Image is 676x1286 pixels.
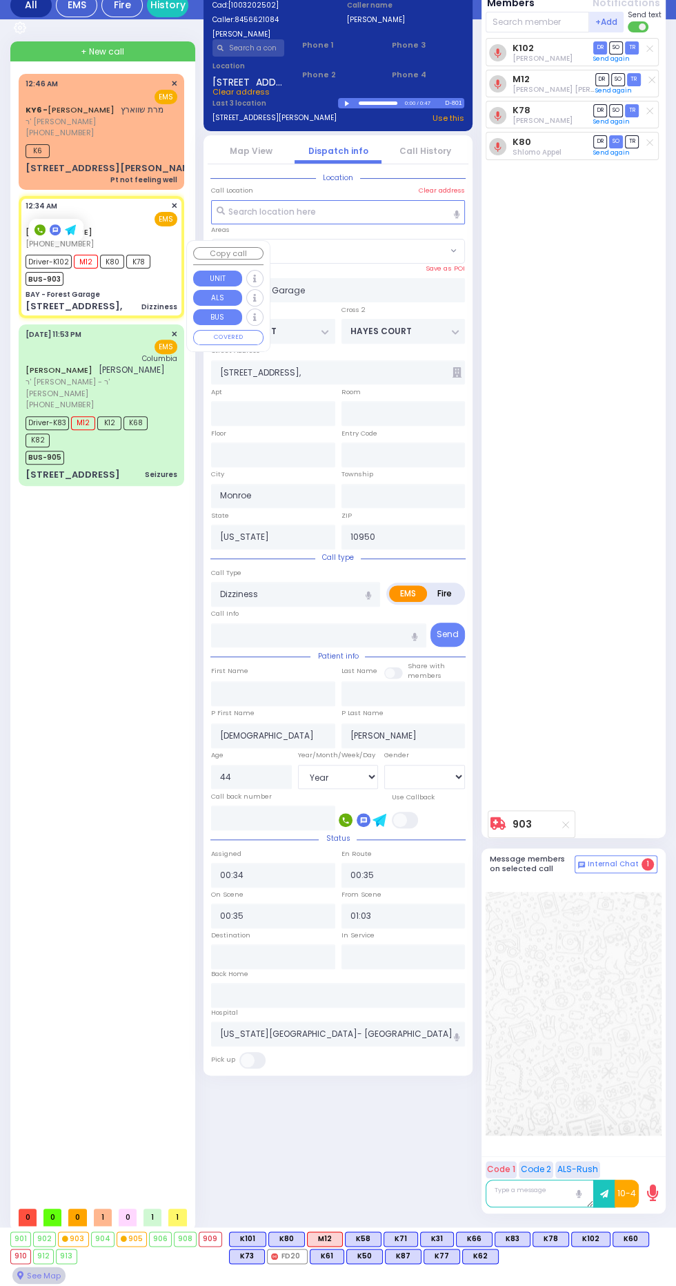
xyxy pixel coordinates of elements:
label: Destination [211,931,250,940]
button: BUS [193,309,242,325]
a: Use this [433,113,464,124]
a: K80 [513,137,531,147]
span: 1 [642,858,654,870]
div: K60 [613,1231,649,1247]
div: BLS [384,1231,418,1247]
label: Clear address [419,186,465,195]
label: In Service [341,931,375,940]
div: BLS [346,1249,383,1264]
div: K58 [345,1231,381,1247]
span: SECTION 2 [211,239,465,264]
a: Send again [593,55,630,63]
span: ר' [PERSON_NAME] [26,116,163,128]
div: BLS [420,1231,454,1247]
span: 0 [68,1209,86,1226]
span: K6 [26,144,50,158]
a: Send again [593,148,630,157]
span: + New call [81,46,124,58]
div: K78 [533,1231,569,1247]
label: Township [341,469,373,479]
div: BLS [456,1231,493,1247]
span: [PERSON_NAME] [99,364,165,376]
span: EMS [155,340,177,354]
div: 910 [11,1249,30,1263]
span: Clear address [212,86,270,97]
a: K102 [513,43,534,53]
label: Call Location [211,186,253,195]
span: TR [627,73,641,86]
div: FD20 [267,1249,308,1264]
a: [PERSON_NAME] [26,104,115,115]
span: 12:46 AM [26,79,58,89]
div: BLS [571,1231,610,1247]
small: Share with [408,661,445,670]
span: 0 [119,1209,137,1226]
div: 904 [92,1232,114,1246]
a: Send again [593,117,630,126]
span: Call type [315,552,361,563]
a: Dispatch info [308,145,368,157]
div: K71 [384,1231,418,1247]
input: Search hospital [211,1022,465,1046]
a: [PERSON_NAME] [26,364,92,376]
a: [STREET_ADDRESS][PERSON_NAME] [212,113,337,124]
span: Other building occupants [453,367,461,378]
span: K78 [126,255,150,269]
label: Last Name [341,666,377,676]
div: K31 [420,1231,454,1247]
label: Apt [211,387,222,397]
input: Search location here [211,200,465,225]
label: [PERSON_NAME] [347,14,464,25]
div: BLS [385,1249,421,1264]
label: From Scene [341,890,381,899]
div: See map [12,1267,66,1284]
label: Last 3 location [212,98,339,108]
input: Search a contact [212,39,285,57]
div: ALS [307,1231,343,1247]
div: 901 [11,1232,30,1246]
label: Gender [384,750,409,760]
span: members [408,671,441,680]
span: SO [611,73,625,86]
label: Call Info [211,609,239,618]
div: 913 [57,1249,76,1263]
span: EMS [155,90,177,104]
span: Moshe Mier Silberstein [513,84,635,95]
span: Location [316,173,360,183]
span: Phone 4 [391,69,464,81]
div: K102 [571,1231,610,1247]
label: Call back number [211,792,272,801]
span: EMS [155,212,177,226]
div: 902 [34,1232,55,1246]
label: Room [341,387,361,397]
label: Hospital [211,1008,238,1017]
button: Copy call [193,247,264,260]
div: 912 [34,1249,53,1263]
span: 0 [19,1209,37,1226]
span: 1 [168,1209,186,1226]
span: 12:34 AM [26,201,57,211]
span: ר' [PERSON_NAME] - ר' [PERSON_NAME] [26,376,173,399]
span: TR [625,104,639,117]
span: מרת שווארץ [121,104,163,115]
div: 0:00 [404,95,417,111]
a: Map View [230,145,272,157]
span: 8456621084 [235,14,279,25]
div: BLS [495,1231,530,1247]
div: Year/Month/Week/Day [298,750,379,760]
span: [PHONE_NUMBER] [26,127,94,138]
div: K80 [268,1231,305,1247]
label: Floor [211,429,226,438]
button: Send [430,623,465,647]
span: SO [609,41,623,55]
span: [PHONE_NUMBER] [26,238,94,249]
label: P First Name [211,708,255,718]
div: M12 [307,1231,343,1247]
div: K73 [229,1249,265,1264]
div: Seizures [145,469,177,480]
div: 0:47 [419,95,432,111]
span: SO [609,135,623,148]
span: ✕ [171,200,177,212]
label: Assigned [211,849,241,859]
div: K83 [495,1231,530,1247]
